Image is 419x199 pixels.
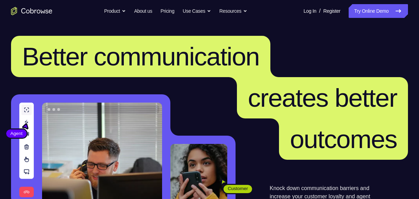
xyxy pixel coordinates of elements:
a: Try Online Demo [349,4,408,18]
span: / [319,7,320,15]
button: Product [104,4,126,18]
a: Go to the home page [11,7,52,15]
a: Pricing [160,4,174,18]
button: Use Cases [183,4,211,18]
span: Better communication [22,42,259,71]
button: Resources [219,4,247,18]
a: Register [323,4,340,18]
a: Log In [303,4,316,18]
span: creates better [248,83,397,112]
a: About us [134,4,152,18]
span: outcomes [290,125,397,154]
